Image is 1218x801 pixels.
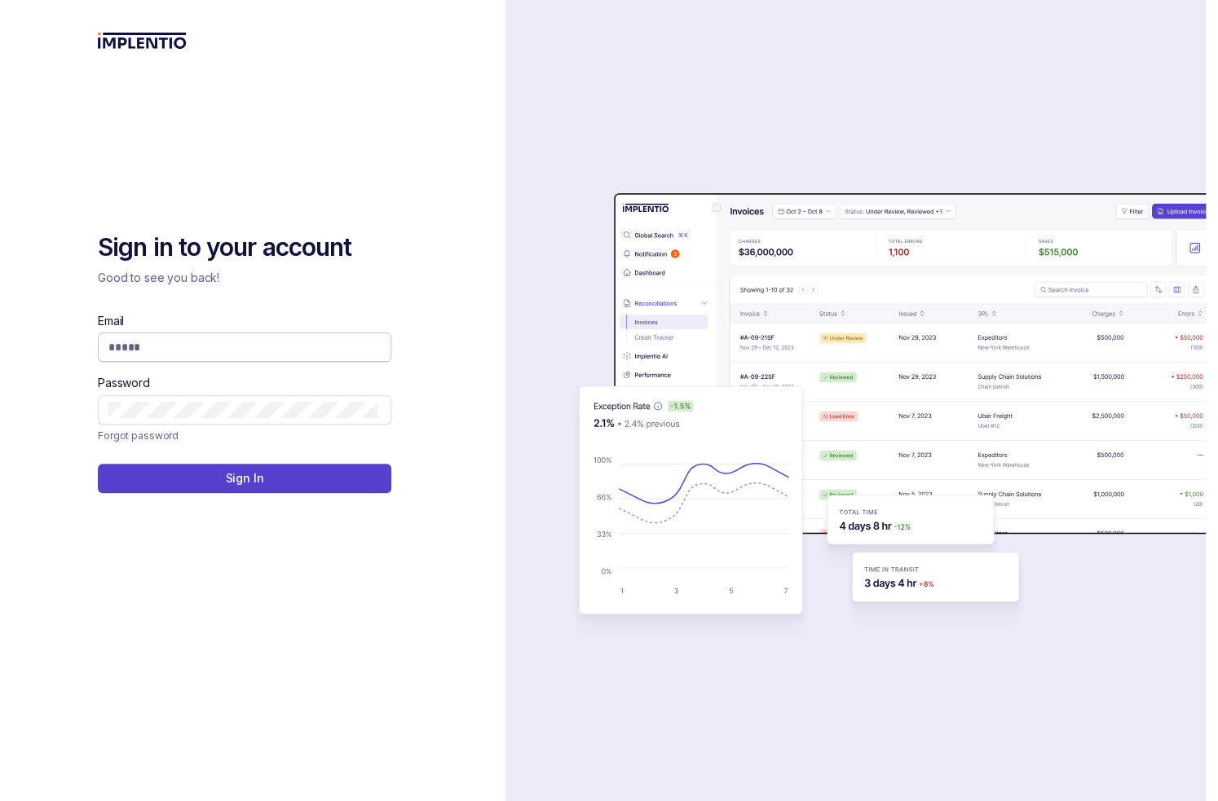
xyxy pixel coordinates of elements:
img: logo [98,33,187,49]
label: Email [98,313,124,329]
h2: Sign in to your account [98,231,391,264]
p: Forgot password [98,428,179,444]
label: Password [98,375,150,391]
p: Good to see you back! [98,270,391,286]
a: Link Forgot password [98,428,179,444]
button: Sign In [98,464,391,493]
p: Sign In [225,470,263,486]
